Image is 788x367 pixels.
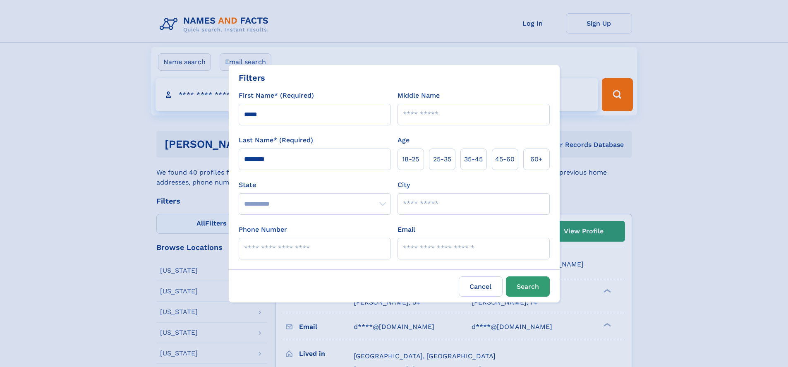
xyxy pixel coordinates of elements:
[239,91,314,101] label: First Name* (Required)
[495,154,515,164] span: 45‑60
[464,154,483,164] span: 35‑45
[239,225,287,235] label: Phone Number
[433,154,451,164] span: 25‑35
[530,154,543,164] span: 60+
[398,225,415,235] label: Email
[459,276,503,297] label: Cancel
[239,135,313,145] label: Last Name* (Required)
[506,276,550,297] button: Search
[239,72,265,84] div: Filters
[398,180,410,190] label: City
[239,180,391,190] label: State
[398,135,410,145] label: Age
[398,91,440,101] label: Middle Name
[402,154,419,164] span: 18‑25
